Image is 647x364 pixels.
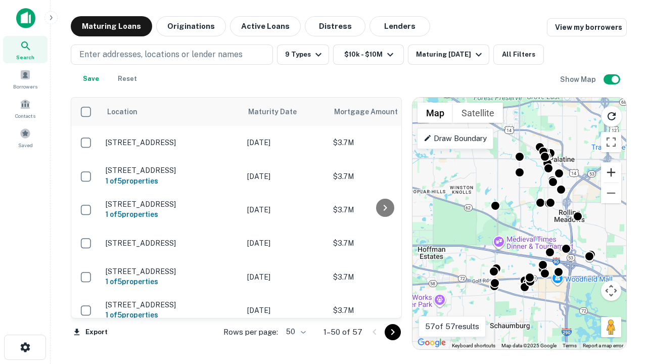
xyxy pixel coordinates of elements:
p: [DATE] [247,204,323,215]
div: Maturing [DATE] [416,49,485,61]
a: Saved [3,124,48,151]
span: Map data ©2025 Google [501,343,557,348]
img: Google [415,336,448,349]
span: Contacts [15,112,35,120]
p: [DATE] [247,305,323,316]
button: 9 Types [277,44,329,65]
p: [DATE] [247,238,323,249]
span: Borrowers [13,82,37,90]
a: Contacts [3,95,48,122]
button: Enter addresses, locations or lender names [71,44,273,65]
p: [STREET_ADDRESS] [106,138,237,147]
button: Save your search to get updates of matches that match your search criteria. [75,69,107,89]
p: Rows per page: [223,326,278,338]
button: Reset [111,69,144,89]
button: Maturing [DATE] [408,44,489,65]
button: Show satellite imagery [453,103,503,123]
h6: 1 of 5 properties [106,309,237,321]
p: 1–50 of 57 [323,326,362,338]
p: [STREET_ADDRESS] [106,239,237,248]
p: Enter addresses, locations or lender names [79,49,243,61]
a: Search [3,36,48,63]
a: Open this area in Google Maps (opens a new window) [415,336,448,349]
button: Zoom out [601,183,621,203]
button: Zoom in [601,162,621,183]
th: Mortgage Amount [328,98,439,126]
p: Draw Boundary [424,132,487,145]
span: Search [16,53,34,61]
button: Export [71,325,110,340]
p: [STREET_ADDRESS] [106,267,237,276]
button: Distress [305,16,365,36]
th: Location [101,98,242,126]
p: [DATE] [247,137,323,148]
p: [DATE] [247,271,323,283]
p: $3.7M [333,305,434,316]
button: Go to next page [385,324,401,340]
button: Originations [156,16,226,36]
p: [STREET_ADDRESS] [106,166,237,175]
p: [STREET_ADDRESS] [106,200,237,209]
button: Keyboard shortcuts [452,342,495,349]
span: Mortgage Amount [334,106,411,118]
span: Maturity Date [248,106,310,118]
button: Show street map [418,103,453,123]
h6: 1 of 5 properties [106,175,237,187]
button: Map camera controls [601,281,621,301]
p: $3.7M [333,238,434,249]
a: Borrowers [3,65,48,93]
p: $3.7M [333,137,434,148]
p: $3.7M [333,204,434,215]
p: 57 of 57 results [425,321,479,333]
a: Terms (opens in new tab) [563,343,577,348]
p: $3.7M [333,271,434,283]
th: Maturity Date [242,98,328,126]
a: View my borrowers [547,18,627,36]
img: capitalize-icon.png [16,8,35,28]
h6: Show Map [560,74,597,85]
button: Lenders [369,16,430,36]
button: Active Loans [230,16,301,36]
p: $3.7M [333,171,434,182]
span: Saved [18,141,33,149]
span: Location [107,106,137,118]
a: Report a map error [583,343,623,348]
iframe: Chat Widget [596,283,647,332]
p: [STREET_ADDRESS] [106,300,237,309]
p: [DATE] [247,171,323,182]
button: Maturing Loans [71,16,152,36]
button: Toggle fullscreen view [601,132,621,152]
button: All Filters [493,44,544,65]
h6: 1 of 5 properties [106,276,237,287]
button: $10k - $10M [333,44,404,65]
button: Reload search area [601,106,622,127]
div: 0 0 [412,98,626,349]
h6: 1 of 5 properties [106,209,237,220]
div: 50 [282,325,307,339]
